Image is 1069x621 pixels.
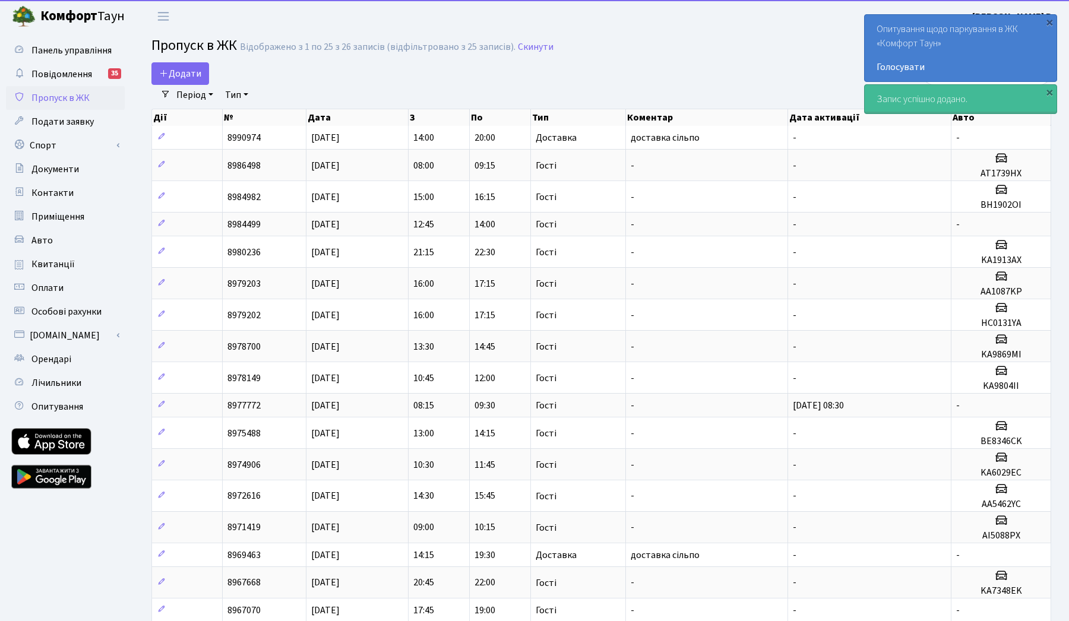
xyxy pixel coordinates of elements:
[413,131,434,144] span: 14:00
[413,576,434,590] span: 20:45
[631,549,700,562] span: доставка сільпо
[227,191,261,204] span: 8984982
[475,277,495,290] span: 17:15
[475,246,495,259] span: 22:30
[518,42,554,53] a: Скинути
[475,604,495,617] span: 19:00
[6,62,125,86] a: Повідомлення35
[631,218,634,231] span: -
[793,372,796,385] span: -
[956,255,1046,266] h5: KA1913АХ
[227,458,261,471] span: 8974906
[31,376,81,389] span: Лічильники
[159,67,201,80] span: Додати
[311,399,340,412] span: [DATE]
[865,85,1057,113] div: Запис успішно додано.
[793,458,796,471] span: -
[475,191,495,204] span: 16:15
[227,576,261,590] span: 8967668
[31,305,102,318] span: Особові рахунки
[531,109,626,126] th: Тип
[956,349,1046,360] h5: KA9869MI
[311,309,340,322] span: [DATE]
[31,234,53,247] span: Авто
[877,60,1045,74] a: Голосувати
[413,427,434,440] span: 13:00
[31,163,79,176] span: Документи
[409,109,470,126] th: З
[793,521,796,534] span: -
[311,277,340,290] span: [DATE]
[31,44,112,57] span: Панель управління
[631,246,634,259] span: -
[413,218,434,231] span: 12:45
[311,549,340,562] span: [DATE]
[956,604,960,617] span: -
[788,109,951,126] th: Дата активації
[240,42,515,53] div: Відображено з 1 по 25 з 26 записів (відфільтровано з 25 записів).
[172,85,218,105] a: Період
[536,342,556,351] span: Гості
[6,324,125,347] a: [DOMAIN_NAME]
[12,5,36,28] img: logo.png
[475,399,495,412] span: 09:30
[793,427,796,440] span: -
[311,340,340,353] span: [DATE]
[413,246,434,259] span: 21:15
[311,521,340,534] span: [DATE]
[631,191,634,204] span: -
[6,86,125,110] a: Пропуск в ЖК
[311,159,340,172] span: [DATE]
[956,499,1046,510] h5: AA5462YC
[227,490,261,503] span: 8972616
[6,157,125,181] a: Документи
[536,550,577,560] span: Доставка
[951,109,1051,126] th: Авто
[227,309,261,322] span: 8979202
[227,131,261,144] span: 8990974
[413,604,434,617] span: 17:45
[227,159,261,172] span: 8986498
[413,372,434,385] span: 10:45
[1043,16,1055,28] div: ×
[631,159,634,172] span: -
[793,191,796,204] span: -
[151,35,237,56] span: Пропуск в ЖК
[6,181,125,205] a: Контакти
[536,133,577,142] span: Доставка
[956,199,1046,211] h5: BH1902OI
[536,248,556,257] span: Гості
[956,549,960,562] span: -
[227,427,261,440] span: 8975488
[475,458,495,471] span: 11:45
[413,399,434,412] span: 08:15
[536,310,556,320] span: Гості
[31,115,94,128] span: Подати заявку
[475,340,495,353] span: 14:45
[475,576,495,590] span: 22:00
[31,281,64,294] span: Оплати
[475,218,495,231] span: 14:00
[227,604,261,617] span: 8967070
[793,576,796,590] span: -
[793,309,796,322] span: -
[956,585,1046,597] h5: KA7348EK
[31,210,84,223] span: Приміщення
[31,400,83,413] span: Опитування
[413,549,434,562] span: 14:15
[631,521,634,534] span: -
[152,109,223,126] th: Дії
[631,576,634,590] span: -
[6,110,125,134] a: Подати заявку
[956,286,1046,297] h5: AA1087KP
[536,578,556,588] span: Гості
[306,109,409,126] th: Дата
[31,68,92,81] span: Повідомлення
[6,205,125,229] a: Приміщення
[311,191,340,204] span: [DATE]
[40,7,125,27] span: Таун
[31,258,75,271] span: Квитанції
[793,159,796,172] span: -
[631,372,634,385] span: -
[956,436,1046,447] h5: BE8346CK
